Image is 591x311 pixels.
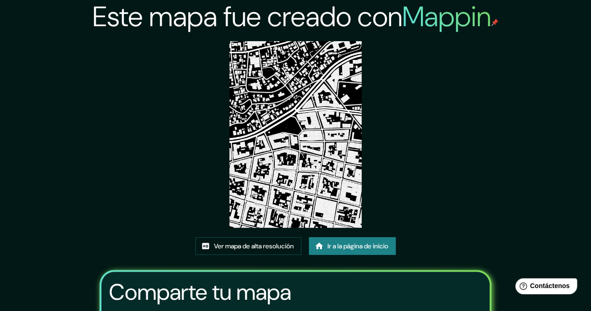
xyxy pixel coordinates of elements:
[195,237,301,255] a: Ver mapa de alta resolución
[309,237,396,255] a: Ir a la página de inicio
[229,41,361,228] img: created-map
[328,242,388,250] font: Ir a la página de inicio
[109,277,291,307] font: Comparte tu mapa
[508,275,581,301] iframe: Lanzador de widgets de ayuda
[491,19,498,26] img: pin de mapeo
[214,242,294,250] font: Ver mapa de alta resolución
